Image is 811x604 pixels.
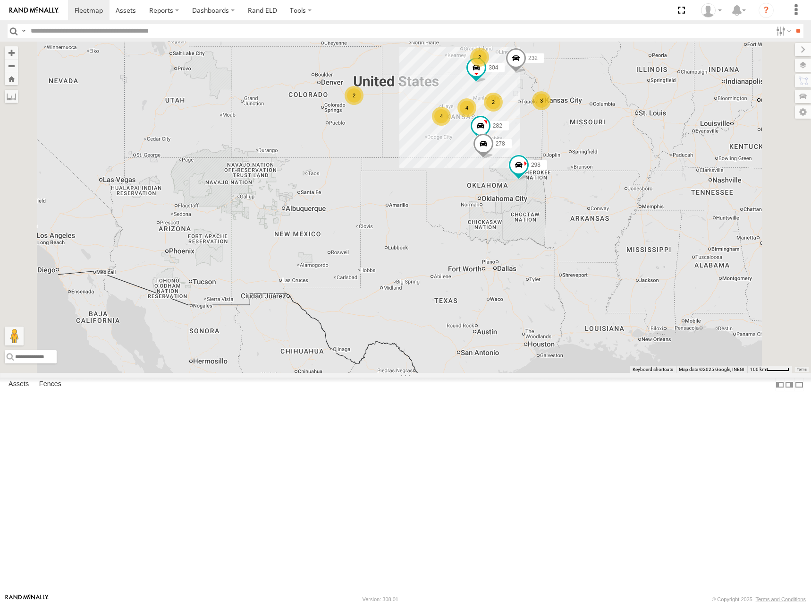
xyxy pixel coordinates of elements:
[795,105,811,119] label: Map Settings
[432,107,451,126] div: 4
[756,596,806,602] a: Terms and Conditions
[489,64,498,71] span: 304
[345,86,363,105] div: 2
[5,327,24,345] button: Drag Pegman onto the map to open Street View
[9,7,59,14] img: rand-logo.svg
[5,59,18,72] button: Zoom out
[493,122,502,129] span: 282
[5,72,18,85] button: Zoom Home
[532,91,551,110] div: 3
[785,378,794,391] label: Dock Summary Table to the Right
[5,90,18,103] label: Measure
[633,366,673,373] button: Keyboard shortcuts
[20,24,27,38] label: Search Query
[698,3,725,17] div: Shane Miller
[679,367,744,372] span: Map data ©2025 Google, INEGI
[794,378,804,391] label: Hide Summary Table
[750,367,766,372] span: 100 km
[797,367,807,371] a: Terms (opens in new tab)
[5,595,49,604] a: Visit our Website
[363,596,398,602] div: Version: 308.01
[484,93,503,112] div: 2
[4,378,34,391] label: Assets
[712,596,806,602] div: © Copyright 2025 -
[470,48,489,67] div: 2
[496,140,505,147] span: 278
[531,161,541,168] span: 298
[5,46,18,59] button: Zoom in
[775,378,785,391] label: Dock Summary Table to the Left
[747,366,792,373] button: Map Scale: 100 km per 45 pixels
[528,55,538,61] span: 232
[457,98,476,117] div: 4
[34,378,66,391] label: Fences
[772,24,793,38] label: Search Filter Options
[759,3,774,18] i: ?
